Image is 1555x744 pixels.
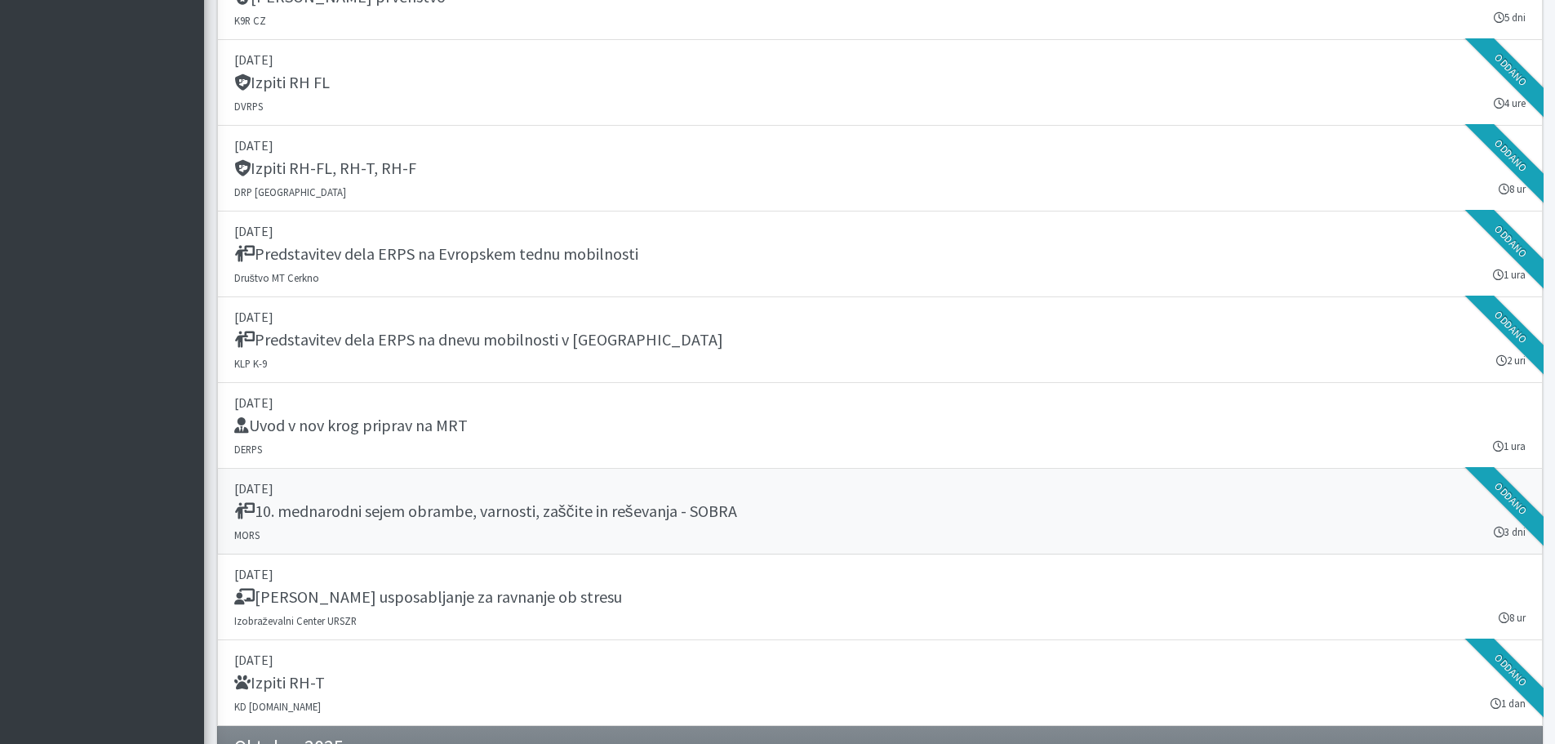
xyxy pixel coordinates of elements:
a: [DATE] Predstavitev dela ERPS na dnevu mobilnosti v [GEOGRAPHIC_DATA] KLP K-9 2 uri Oddano [217,297,1543,383]
p: [DATE] [234,564,1526,584]
small: KLP K-9 [234,357,267,370]
h5: Izpiti RH-T [234,673,325,693]
a: [DATE] 10. mednarodni sejem obrambe, varnosti, zaščite in reševanja - SOBRA MORS 3 dni Oddano [217,469,1543,555]
h5: Uvod v nov krog priprav na MRT [234,416,468,435]
h5: 10. mednarodni sejem obrambe, varnosti, zaščite in reševanja - SOBRA [234,501,737,521]
small: DERPS [234,443,262,456]
a: [DATE] Uvod v nov krog priprav na MRT DERPS 1 ura [217,383,1543,469]
small: DRP [GEOGRAPHIC_DATA] [234,185,346,198]
p: [DATE] [234,650,1526,670]
p: [DATE] [234,221,1526,241]
p: [DATE] [234,50,1526,69]
h5: Izpiti RH-FL, RH-T, RH-F [234,158,416,178]
p: [DATE] [234,307,1526,327]
small: MORS [234,528,260,541]
small: Izobraževalni Center URSZR [234,614,357,627]
small: KD [DOMAIN_NAME] [234,700,321,713]
a: [DATE] Izpiti RH FL DVRPS 4 ure Oddano [217,40,1543,126]
h5: [PERSON_NAME] usposabljanje za ravnanje ob stresu [234,587,622,607]
a: [DATE] Predstavitev dela ERPS na Evropskem tednu mobilnosti Društvo MT Cerkno 1 ura Oddano [217,212,1543,297]
small: 5 dni [1494,10,1526,25]
small: Društvo MT Cerkno [234,271,319,284]
small: DVRPS [234,100,263,113]
p: [DATE] [234,136,1526,155]
h5: Predstavitev dela ERPS na dnevu mobilnosti v [GEOGRAPHIC_DATA] [234,330,723,350]
small: K9R CZ [234,14,266,27]
small: 1 ura [1493,439,1526,454]
a: [DATE] Izpiti RH-T KD [DOMAIN_NAME] 1 dan Oddano [217,640,1543,726]
h5: Predstavitev dela ERPS na Evropskem tednu mobilnosti [234,244,638,264]
p: [DATE] [234,393,1526,412]
a: [DATE] Izpiti RH-FL, RH-T, RH-F DRP [GEOGRAPHIC_DATA] 8 ur Oddano [217,126,1543,212]
small: 8 ur [1499,610,1526,626]
p: [DATE] [234,479,1526,498]
a: [DATE] [PERSON_NAME] usposabljanje za ravnanje ob stresu Izobraževalni Center URSZR 8 ur [217,555,1543,640]
h5: Izpiti RH FL [234,73,330,92]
